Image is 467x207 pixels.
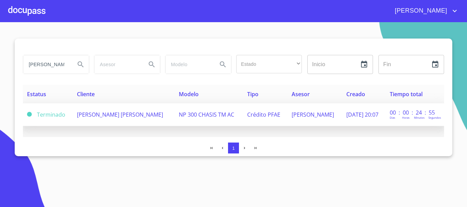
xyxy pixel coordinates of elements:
input: search [23,55,70,74]
button: Search [72,56,89,73]
span: Estatus [27,90,46,98]
p: 00 : 00 : 24 : 55 [390,109,436,116]
p: Minutos [414,116,425,119]
span: 1 [232,146,235,151]
button: Search [144,56,160,73]
button: 1 [228,143,239,153]
span: NP 300 CHASIS TM AC [179,111,234,118]
span: Creado [346,90,365,98]
button: Search [215,56,231,73]
input: search [165,55,212,74]
span: [PERSON_NAME] [390,5,451,16]
span: Asesor [292,90,310,98]
span: Tiempo total [390,90,423,98]
span: Crédito PFAE [247,111,280,118]
input: search [94,55,141,74]
span: Terminado [37,111,65,118]
span: [PERSON_NAME] [PERSON_NAME] [77,111,163,118]
p: Segundos [428,116,441,119]
span: Cliente [77,90,95,98]
div: ​ [236,55,302,73]
p: Dias [390,116,395,119]
span: Terminado [27,112,32,117]
button: account of current user [390,5,459,16]
span: Tipo [247,90,258,98]
p: Horas [402,116,410,119]
span: [DATE] 20:07 [346,111,378,118]
span: Modelo [179,90,199,98]
span: [PERSON_NAME] [292,111,334,118]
